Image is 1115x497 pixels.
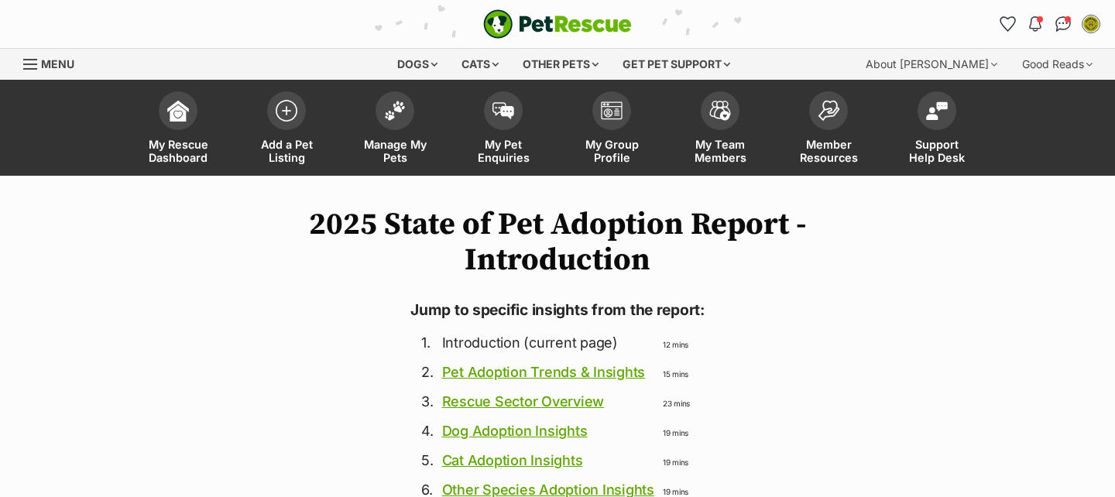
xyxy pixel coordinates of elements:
[512,49,609,80] div: Other pets
[1011,49,1103,80] div: Good Reads
[421,362,434,382] p: 2.
[663,340,688,349] span: 12 mins
[492,102,514,119] img: pet-enquiries-icon-7e3ad2cf08bfb03b45e93fb7055b45f3efa6380592205ae92323e6603595dc1f.svg
[1051,12,1076,36] a: Conversations
[855,49,1008,80] div: About [PERSON_NAME]
[449,84,557,176] a: My Pet Enquiries
[421,420,434,441] p: 4.
[663,369,688,379] span: 15 mins
[483,9,632,39] img: logo-e224e6f780fb5917bec1dbf3a21bbac754714ae5b6737aabdf751b685950b380.svg
[883,84,991,176] a: Support Help Desk
[601,101,623,120] img: group-profile-icon-3fa3cf56718a62981997c0bc7e787c4b2cf8bcc04b72c1350f741eb67cf2f40e.svg
[1083,16,1099,32] img: Grace Gibson Cain profile pic
[483,9,632,39] a: PetRescue
[926,101,948,120] img: help-desk-icon-fdf02630f3aa405de69fd3d07c3f3aa587a6932b1a1747fa1d2bba05be0121f9.svg
[421,332,434,353] p: 1.
[663,399,690,408] span: 23 mins
[341,84,449,176] a: Manage My Pets
[384,101,406,121] img: manage-my-pets-icon-02211641906a0b7f246fdf0571729dbe1e7629f14944591b6c1af311fb30b64b.svg
[410,300,705,319] strong: Jump to specific insights from the report:
[666,84,774,176] a: My Team Members
[468,138,538,164] span: My Pet Enquiries
[360,138,430,164] span: Manage My Pets
[442,423,588,439] a: Dog Adoption Insights
[442,332,654,353] p: Introduction (current page)
[1079,12,1103,36] button: My account
[663,458,688,467] span: 19 mins
[442,364,645,380] a: Pet Adoption Trends & Insights
[442,393,604,410] a: Rescue Sector Overview
[663,487,688,496] span: 19 mins
[23,49,85,77] a: Menu
[41,57,74,70] span: Menu
[818,100,839,121] img: member-resources-icon-8e73f808a243e03378d46382f2149f9095a855e16c252ad45f914b54edf8863c.svg
[1055,16,1072,32] img: chat-41dd97257d64d25036548639549fe6c8038ab92f7586957e7f3b1b290dea8141.svg
[1029,16,1041,32] img: notifications-46538b983faf8c2785f20acdc204bb7945ddae34d4c08c2a6579f10ce5e182be.svg
[124,84,232,176] a: My Rescue Dashboard
[143,138,213,164] span: My Rescue Dashboard
[442,452,583,468] a: Cat Adoption Insights
[421,391,434,412] p: 3.
[709,101,731,121] img: team-members-icon-5396bd8760b3fe7c0b43da4ab00e1e3bb1a5d9ba89233759b79545d2d3fc5d0d.svg
[276,100,297,122] img: add-pet-listing-icon-0afa8454b4691262ce3f59096e99ab1cd57d4a30225e0717b998d2c9b9846f56.svg
[451,49,509,80] div: Cats
[167,100,189,122] img: dashboard-icon-eb2f2d2d3e046f16d808141f083e7271f6b2e854fb5c12c21221c1fb7104beca.svg
[421,450,434,471] p: 5.
[794,138,863,164] span: Member Resources
[386,49,448,80] div: Dogs
[577,138,647,164] span: My Group Profile
[557,84,666,176] a: My Group Profile
[612,49,741,80] div: Get pet support
[774,84,883,176] a: Member Resources
[1023,12,1048,36] button: Notifications
[995,12,1103,36] ul: Account quick links
[995,12,1020,36] a: Favourites
[232,84,341,176] a: Add a Pet Listing
[271,207,844,278] h1: 2025 State of Pet Adoption Report - Introduction
[252,138,321,164] span: Add a Pet Listing
[685,138,755,164] span: My Team Members
[902,138,972,164] span: Support Help Desk
[663,428,688,437] span: 19 mins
